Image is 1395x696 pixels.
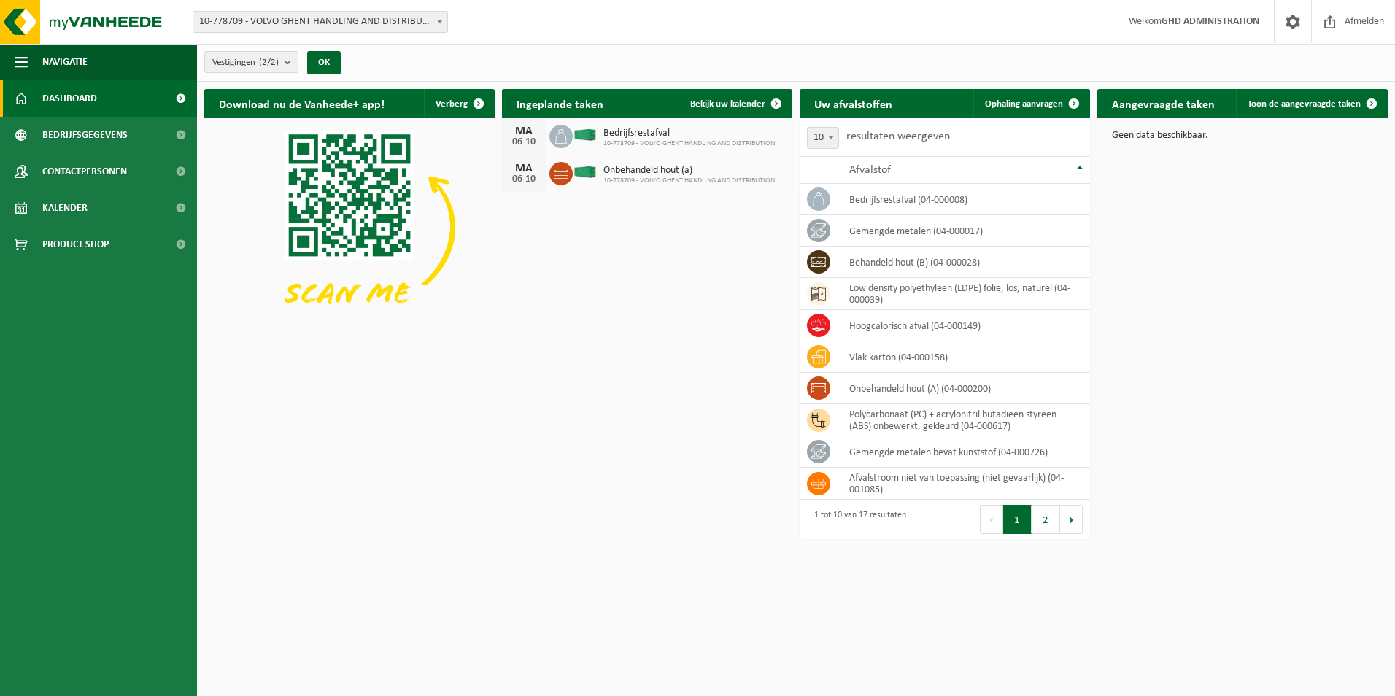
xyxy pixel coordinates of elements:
td: afvalstroom niet van toepassing (niet gevaarlijk) (04-001085) [838,468,1090,500]
td: vlak karton (04-000158) [838,341,1090,373]
span: Kalender [42,190,88,226]
div: 1 tot 10 van 17 resultaten [807,503,906,535]
p: Geen data beschikbaar. [1112,131,1373,141]
span: Contactpersonen [42,153,127,190]
count: (2/2) [259,58,279,67]
td: gemengde metalen bevat kunststof (04-000726) [838,436,1090,468]
div: MA [509,163,538,174]
td: bedrijfsrestafval (04-000008) [838,184,1090,215]
a: Toon de aangevraagde taken [1236,89,1386,118]
div: 06-10 [509,137,538,147]
img: HK-XC-40-GN-00 [573,128,598,142]
span: Bekijk uw kalender [690,99,765,109]
span: 10-778709 - VOLVO GHENT HANDLING AND DISTRIBUTION [603,139,775,148]
td: behandeld hout (B) (04-000028) [838,247,1090,278]
button: Vestigingen(2/2) [204,51,298,73]
div: 06-10 [509,174,538,185]
a: Bekijk uw kalender [679,89,791,118]
button: 1 [1003,505,1032,534]
span: Navigatie [42,44,88,80]
button: OK [307,51,341,74]
h2: Aangevraagde taken [1097,89,1229,117]
span: 10-778709 - VOLVO GHENT HANDLING AND DISTRIBUTION - DESTELDONK [193,12,447,32]
span: 10 [807,127,839,149]
button: Verberg [424,89,493,118]
span: Bedrijfsgegevens [42,117,128,153]
span: Vestigingen [212,52,279,74]
img: Download de VHEPlus App [204,118,495,336]
span: Ophaling aanvragen [985,99,1063,109]
span: 10 [808,128,838,148]
label: resultaten weergeven [846,131,950,142]
span: 10-778709 - VOLVO GHENT HANDLING AND DISTRIBUTION [603,177,775,185]
strong: GHD ADMINISTRATION [1162,16,1259,27]
h2: Ingeplande taken [502,89,618,117]
iframe: chat widget [7,664,244,696]
td: onbehandeld hout (A) (04-000200) [838,373,1090,404]
span: Toon de aangevraagde taken [1248,99,1361,109]
button: Previous [980,505,1003,534]
span: 10-778709 - VOLVO GHENT HANDLING AND DISTRIBUTION - DESTELDONK [193,11,448,33]
td: low density polyethyleen (LDPE) folie, los, naturel (04-000039) [838,278,1090,310]
span: Product Shop [42,226,109,263]
span: Bedrijfsrestafval [603,128,775,139]
div: MA [509,125,538,137]
td: polycarbonaat (PC) + acrylonitril butadieen styreen (ABS) onbewerkt, gekleurd (04-000617) [838,404,1090,436]
h2: Download nu de Vanheede+ app! [204,89,399,117]
td: hoogcalorisch afval (04-000149) [838,310,1090,341]
td: gemengde metalen (04-000017) [838,215,1090,247]
h2: Uw afvalstoffen [800,89,907,117]
span: Onbehandeld hout (a) [603,165,775,177]
span: Afvalstof [849,164,891,176]
span: Dashboard [42,80,97,117]
img: HK-XC-40-GN-00 [573,166,598,179]
span: Verberg [436,99,468,109]
button: Next [1060,505,1083,534]
button: 2 [1032,505,1060,534]
a: Ophaling aanvragen [973,89,1089,118]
